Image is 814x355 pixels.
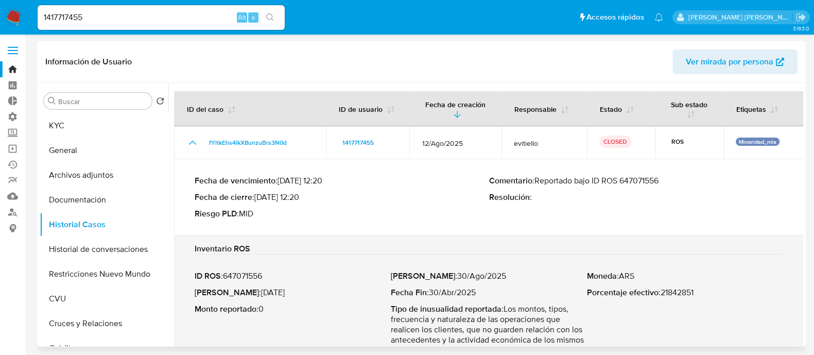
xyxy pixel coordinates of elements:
[40,138,168,163] button: General
[672,49,798,74] button: Ver mirada por persona
[40,286,168,311] button: CVU
[252,12,255,22] span: s
[40,262,168,286] button: Restricciones Nuevo Mundo
[686,49,773,74] span: Ver mirada por persona
[40,113,168,138] button: KYC
[45,57,132,67] h1: Información de Usuario
[58,97,148,106] input: Buscar
[156,97,164,108] button: Volver al orden por defecto
[38,11,285,24] input: Buscar usuario o caso...
[654,13,663,22] a: Notificaciones
[259,10,281,25] button: search-icon
[40,163,168,188] button: Archivos adjuntos
[238,12,246,22] span: Alt
[795,12,806,23] a: Salir
[40,237,168,262] button: Historial de conversaciones
[40,311,168,336] button: Cruces y Relaciones
[40,188,168,212] button: Documentación
[586,12,644,23] span: Accesos rápidos
[688,12,792,22] p: emmanuel.vitiello@mercadolibre.com
[48,97,56,105] button: Buscar
[40,212,168,237] button: Historial Casos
